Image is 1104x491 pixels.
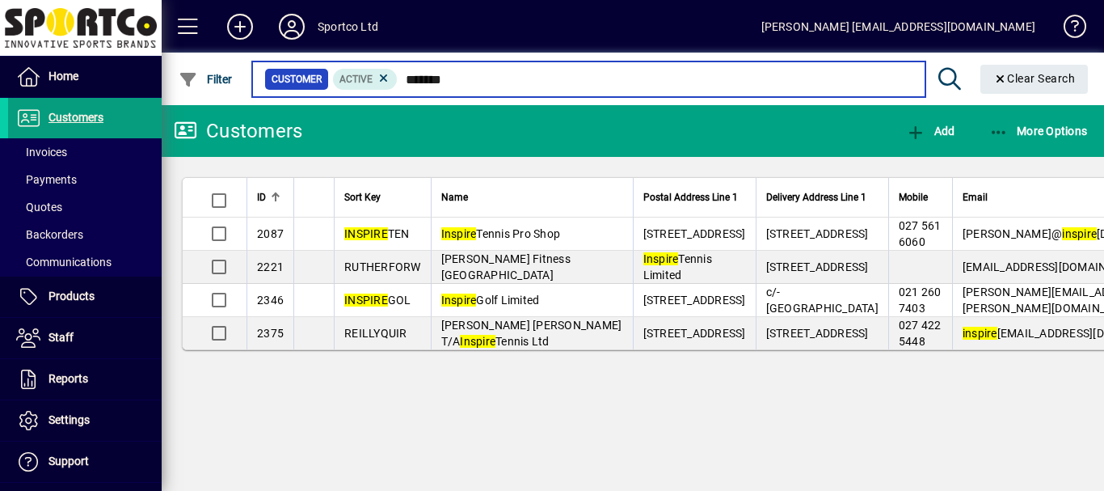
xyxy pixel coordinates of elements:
[257,294,284,307] span: 2346
[48,413,90,426] span: Settings
[344,327,407,340] span: REILLYQUIR
[16,228,83,241] span: Backorders
[8,248,162,276] a: Communications
[899,286,942,315] span: 021 260 7403
[8,57,162,97] a: Home
[174,118,302,144] div: Customers
[980,65,1089,94] button: Clear
[16,256,112,269] span: Communications
[993,72,1076,85] span: Clear Search
[899,319,942,348] span: 027 422 5448
[643,294,746,307] span: [STREET_ADDRESS]
[8,442,162,482] a: Support
[906,125,954,138] span: Add
[8,221,162,248] a: Backorders
[643,227,746,240] span: [STREET_ADDRESS]
[257,327,284,340] span: 2375
[16,201,62,214] span: Quotes
[344,188,381,206] span: Sort Key
[318,14,378,40] div: Sportco Ltd
[344,294,411,307] span: GOL
[339,74,373,85] span: Active
[16,146,67,159] span: Invoices
[441,294,477,307] em: Inspire
[441,319,622,348] span: [PERSON_NAME] [PERSON_NAME] T/A Tennis Ltd
[48,70,78,83] span: Home
[902,116,959,146] button: Add
[8,359,162,400] a: Reports
[985,116,1092,146] button: More Options
[766,188,866,206] span: Delivery Address Line 1
[899,188,928,206] span: Mobile
[344,227,410,240] span: TEN
[8,166,162,193] a: Payments
[460,335,495,348] em: Inspire
[899,219,942,248] span: 027 561 6060
[643,188,738,206] span: Postal Address Line 1
[48,372,88,385] span: Reports
[441,294,540,307] span: Golf Limited
[761,14,1035,40] div: [PERSON_NAME] [EMAIL_ADDRESS][DOMAIN_NAME]
[766,260,869,273] span: [STREET_ADDRESS]
[179,73,233,86] span: Filter
[344,260,421,273] span: RUTHERFORW
[48,455,89,468] span: Support
[766,327,869,340] span: [STREET_ADDRESS]
[48,331,74,344] span: Staff
[257,188,266,206] span: ID
[8,138,162,166] a: Invoices
[175,65,237,94] button: Filter
[333,69,398,90] mat-chip: Activation Status: Active
[257,188,284,206] div: ID
[272,71,322,87] span: Customer
[1062,227,1097,240] em: inspire
[441,188,623,206] div: Name
[16,173,77,186] span: Payments
[643,252,679,265] em: Inspire
[8,193,162,221] a: Quotes
[214,12,266,41] button: Add
[963,188,988,206] span: Email
[257,260,284,273] span: 2221
[441,227,477,240] em: Inspire
[643,327,746,340] span: [STREET_ADDRESS]
[441,252,571,281] span: [PERSON_NAME] Fitness [GEOGRAPHIC_DATA]
[257,227,284,240] span: 2087
[266,12,318,41] button: Profile
[643,252,712,281] span: Tennis Limited
[766,227,869,240] span: [STREET_ADDRESS]
[1051,3,1084,56] a: Knowledge Base
[441,188,468,206] span: Name
[8,277,162,317] a: Products
[989,125,1088,138] span: More Options
[441,227,561,240] span: Tennis Pro Shop
[48,111,103,124] span: Customers
[8,318,162,358] a: Staff
[8,400,162,441] a: Settings
[48,290,95,303] span: Products
[344,294,388,307] em: INSPIRE
[963,327,997,340] em: inspire
[766,286,879,315] span: c/- [GEOGRAPHIC_DATA]
[899,188,942,206] div: Mobile
[344,227,388,240] em: INSPIRE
